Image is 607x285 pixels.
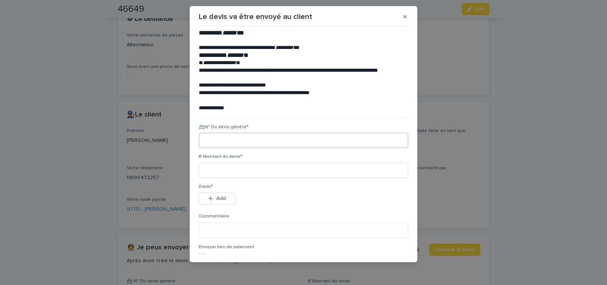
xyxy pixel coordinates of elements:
[216,196,226,201] span: Add
[199,154,242,159] span: € Montant du devis
[199,192,235,205] button: Add
[199,125,248,129] span: 📇N° Du devis généré
[199,214,229,219] span: Commentaire
[199,12,312,21] p: Le devis va être envoyé au client
[199,184,213,189] span: Devis
[199,245,255,249] span: Envoyer lien de paiement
